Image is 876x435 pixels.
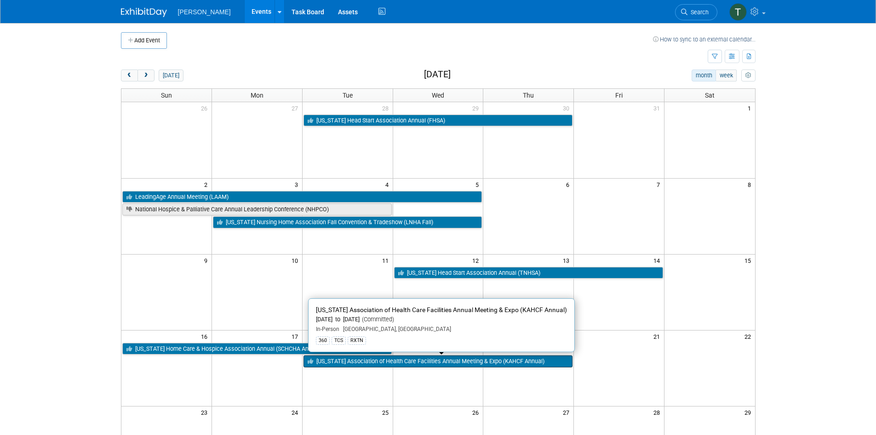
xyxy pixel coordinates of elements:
span: 14 [653,255,664,266]
span: 31 [653,102,664,114]
span: 4 [384,179,393,190]
span: 29 [471,102,483,114]
div: [DATE] to [DATE] [316,316,567,324]
a: [US_STATE] Association of Health Care Facilities Annual Meeting & Expo (KAHCF Annual) [303,355,573,367]
span: 16 [200,331,212,342]
img: ExhibitDay [121,8,167,17]
div: RXTN [348,336,366,345]
span: In-Person [316,326,339,332]
i: Personalize Calendar [745,73,751,79]
div: TCS [332,336,346,345]
span: 10 [291,255,302,266]
span: Tue [343,92,353,99]
span: 25 [381,406,393,418]
span: Fri [615,92,623,99]
span: 5 [475,179,483,190]
span: [GEOGRAPHIC_DATA], [GEOGRAPHIC_DATA] [339,326,451,332]
span: 15 [744,255,755,266]
span: 29 [744,406,755,418]
button: month [692,70,716,81]
span: 26 [200,102,212,114]
span: 28 [381,102,393,114]
span: 1 [747,102,755,114]
div: 360 [316,336,330,345]
span: 3 [294,179,302,190]
img: Traci Varon [729,3,747,21]
span: 13 [562,255,573,266]
span: 6 [565,179,573,190]
span: Sun [161,92,172,99]
a: [US_STATE] Head Start Association Annual (TNHSA) [394,267,664,279]
span: 21 [653,331,664,342]
span: 28 [653,406,664,418]
span: 24 [291,406,302,418]
span: 2 [203,179,212,190]
span: 12 [471,255,483,266]
a: [US_STATE] Head Start Association Annual (FHSA) [303,115,573,127]
a: [US_STATE] Home Care & Hospice Association Annual (SCHCHA Annual) [122,343,392,355]
span: 8 [747,179,755,190]
a: How to sync to an external calendar... [653,36,756,43]
span: [US_STATE] Association of Health Care Facilities Annual Meeting & Expo (KAHCF Annual) [316,306,567,313]
span: Sat [705,92,715,99]
button: [DATE] [159,70,183,81]
button: prev [121,70,138,81]
a: [US_STATE] Nursing Home Association Fall Convention & Tradeshow (LNHA Fall) [213,216,482,228]
span: Mon [251,92,263,99]
span: 23 [200,406,212,418]
button: Add Event [121,32,167,49]
span: 30 [562,102,573,114]
span: [PERSON_NAME] [178,8,231,16]
span: 27 [291,102,302,114]
span: Thu [523,92,534,99]
a: National Hospice & Palliative Care Annual Leadership Conference (NHPCO) [122,203,392,215]
span: 11 [381,255,393,266]
span: 7 [656,179,664,190]
button: next [137,70,155,81]
a: Search [675,4,717,20]
span: 27 [562,406,573,418]
button: week [716,70,737,81]
span: (Committed) [360,316,394,323]
span: 17 [291,331,302,342]
span: 22 [744,331,755,342]
span: 9 [203,255,212,266]
span: 26 [471,406,483,418]
span: Wed [432,92,444,99]
button: myCustomButton [741,70,755,81]
span: Search [687,9,709,16]
a: LeadingAge Annual Meeting (LAAM) [122,191,482,203]
h2: [DATE] [424,70,451,80]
